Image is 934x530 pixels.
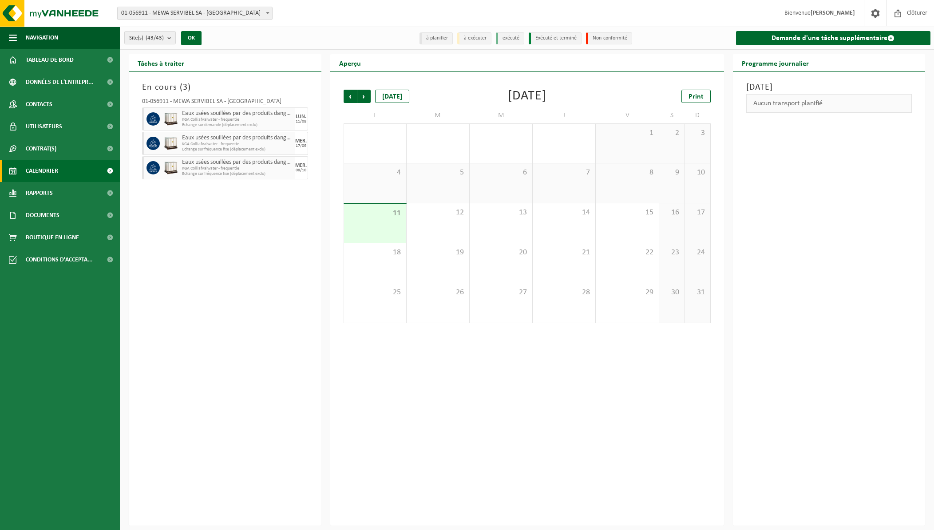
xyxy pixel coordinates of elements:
[689,208,706,218] span: 17
[118,7,272,20] span: 01-056911 - MEWA SERVIBEL SA - PÉRONNES-LEZ-BINCHE
[296,168,306,173] div: 08/10
[457,32,491,44] li: à exécuter
[348,288,402,297] span: 25
[508,90,546,103] div: [DATE]
[142,81,308,94] h3: En cours ( )
[182,147,293,152] span: Echange sur fréquence fixe (déplacement exclu)
[600,168,654,178] span: 8
[296,119,306,124] div: 11/08
[26,182,53,204] span: Rapports
[26,71,94,93] span: Données de l'entrepr...
[529,32,582,44] li: Exécuté et terminé
[295,138,307,144] div: MER.
[664,128,680,138] span: 2
[689,168,706,178] span: 10
[474,128,528,138] span: 30
[164,161,178,174] img: PB-IC-1000-HPE-00-01
[689,128,706,138] span: 3
[330,54,370,71] h2: Aperçu
[129,54,193,71] h2: Tâches à traiter
[357,90,371,103] span: Suivant
[26,249,93,271] span: Conditions d'accepta...
[733,54,818,71] h2: Programme journalier
[182,134,293,142] span: Eaux usées souillées par des produits dangereux
[689,288,706,297] span: 31
[411,248,465,257] span: 19
[295,163,307,168] div: MER.
[348,168,402,178] span: 4
[183,83,188,92] span: 3
[182,142,293,147] span: KGA Colli afvalwater - frequentie
[596,107,659,123] td: V
[600,248,654,257] span: 22
[664,208,680,218] span: 16
[689,93,704,100] span: Print
[664,168,680,178] span: 9
[474,248,528,257] span: 20
[411,128,465,138] span: 29
[420,32,453,44] li: à planifier
[124,31,176,44] button: Site(s)(43/43)
[181,31,202,45] button: OK
[182,166,293,171] span: KGA Colli afvalwater - frequentie
[182,110,293,117] span: Eaux usées souillées par des produits dangereux
[344,90,357,103] span: Précédent
[411,208,465,218] span: 12
[146,35,164,41] count: (43/43)
[348,248,402,257] span: 18
[182,123,293,128] span: Echange sur demande (déplacement exclu)
[470,107,533,123] td: M
[537,168,591,178] span: 7
[600,208,654,218] span: 15
[681,90,711,103] a: Print
[182,159,293,166] span: Eaux usées souillées par des produits dangereux
[26,160,58,182] span: Calendrier
[296,144,306,148] div: 17/09
[664,288,680,297] span: 30
[407,107,470,123] td: M
[600,288,654,297] span: 29
[533,107,596,123] td: J
[411,288,465,297] span: 26
[26,27,58,49] span: Navigation
[811,10,855,16] strong: [PERSON_NAME]
[296,114,306,119] div: LUN.
[344,107,407,123] td: L
[659,107,685,123] td: S
[664,248,680,257] span: 23
[689,248,706,257] span: 24
[537,208,591,218] span: 14
[685,107,711,123] td: D
[411,168,465,178] span: 5
[474,168,528,178] span: 6
[348,209,402,218] span: 11
[537,288,591,297] span: 28
[26,138,56,160] span: Contrat(s)
[26,93,52,115] span: Contacts
[164,137,178,150] img: PB-IC-1000-HPE-00-01
[182,171,293,177] span: Echange sur fréquence fixe (déplacement exclu)
[746,94,912,113] div: Aucun transport planifié
[142,99,308,107] div: 01-056911 - MEWA SERVIBEL SA - [GEOGRAPHIC_DATA]
[117,7,273,20] span: 01-056911 - MEWA SERVIBEL SA - PÉRONNES-LEZ-BINCHE
[600,128,654,138] span: 1
[736,31,931,45] a: Demande d'une tâche supplémentaire
[474,288,528,297] span: 27
[375,90,409,103] div: [DATE]
[537,248,591,257] span: 21
[129,32,164,45] span: Site(s)
[586,32,632,44] li: Non-conformité
[746,81,912,94] h3: [DATE]
[26,226,79,249] span: Boutique en ligne
[496,32,524,44] li: exécuté
[182,117,293,123] span: KGA Colli afvalwater - frequentie
[26,204,59,226] span: Documents
[537,128,591,138] span: 31
[348,128,402,138] span: 28
[26,49,74,71] span: Tableau de bord
[26,115,62,138] span: Utilisateurs
[474,208,528,218] span: 13
[164,112,178,126] img: PB-IC-1000-HPE-00-01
